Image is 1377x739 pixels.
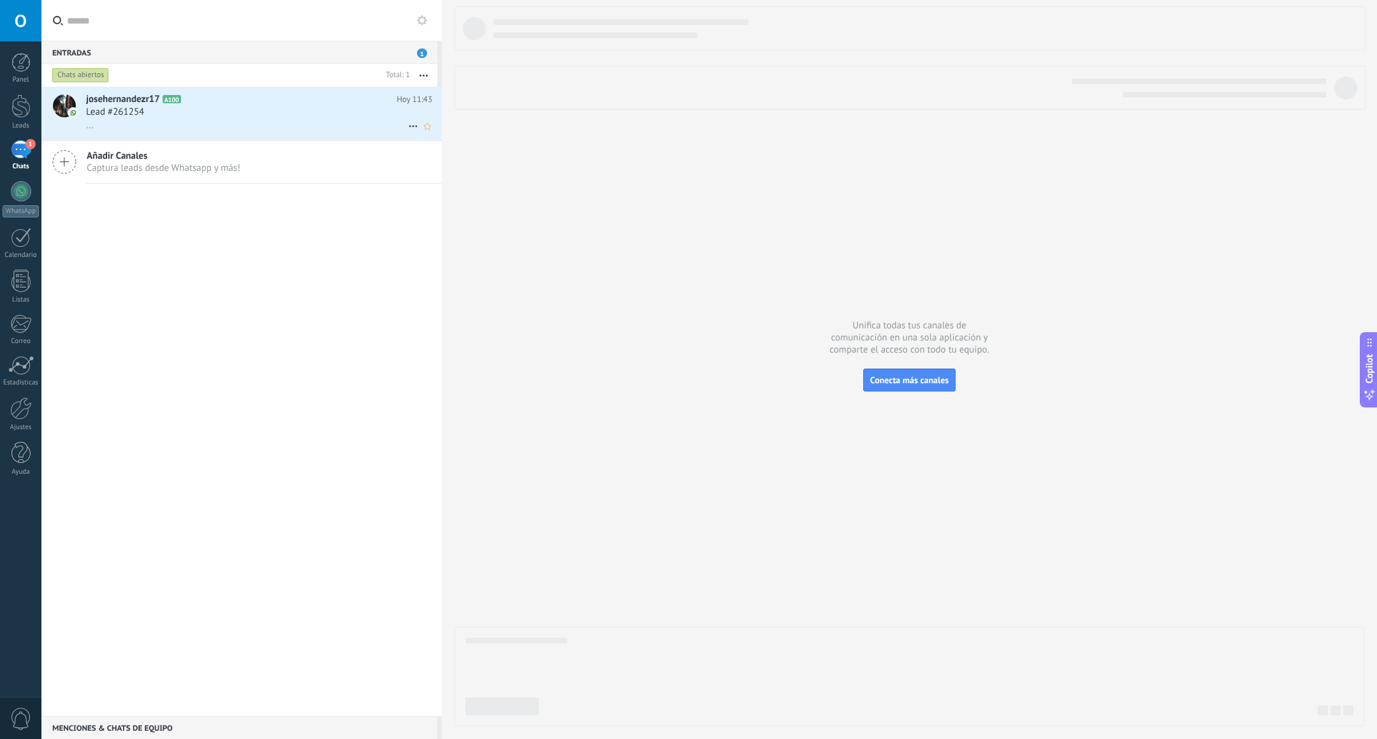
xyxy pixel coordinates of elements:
[86,106,144,119] span: Lead #261254
[41,87,442,140] a: avatariconjosehernandezr17A100Hoy 11:43Lead #261254...
[870,374,949,386] span: Conecta más canales
[417,48,427,58] span: 1
[381,69,410,82] div: Total: 1
[3,205,39,217] div: WhatsApp
[3,423,40,432] div: Ajustes
[25,139,36,149] span: 1
[86,93,160,106] span: josehernandezr17
[3,296,40,304] div: Listas
[69,108,78,117] img: icon
[41,716,437,739] div: Menciones & Chats de equipo
[1363,354,1376,383] span: Copilot
[3,76,40,84] div: Panel
[3,468,40,476] div: Ayuda
[41,41,437,64] div: Entradas
[163,95,181,103] span: A100
[3,163,40,171] div: Chats
[3,122,40,130] div: Leads
[87,150,240,162] span: Añadir Canales
[397,93,432,106] span: Hoy 11:43
[87,162,240,174] span: Captura leads desde Whatsapp y más!
[410,64,437,87] button: Más
[3,337,40,346] div: Correo
[3,251,40,260] div: Calendario
[3,379,40,387] div: Estadísticas
[863,369,956,391] button: Conecta más canales
[86,119,94,131] span: ...
[52,68,109,83] div: Chats abiertos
